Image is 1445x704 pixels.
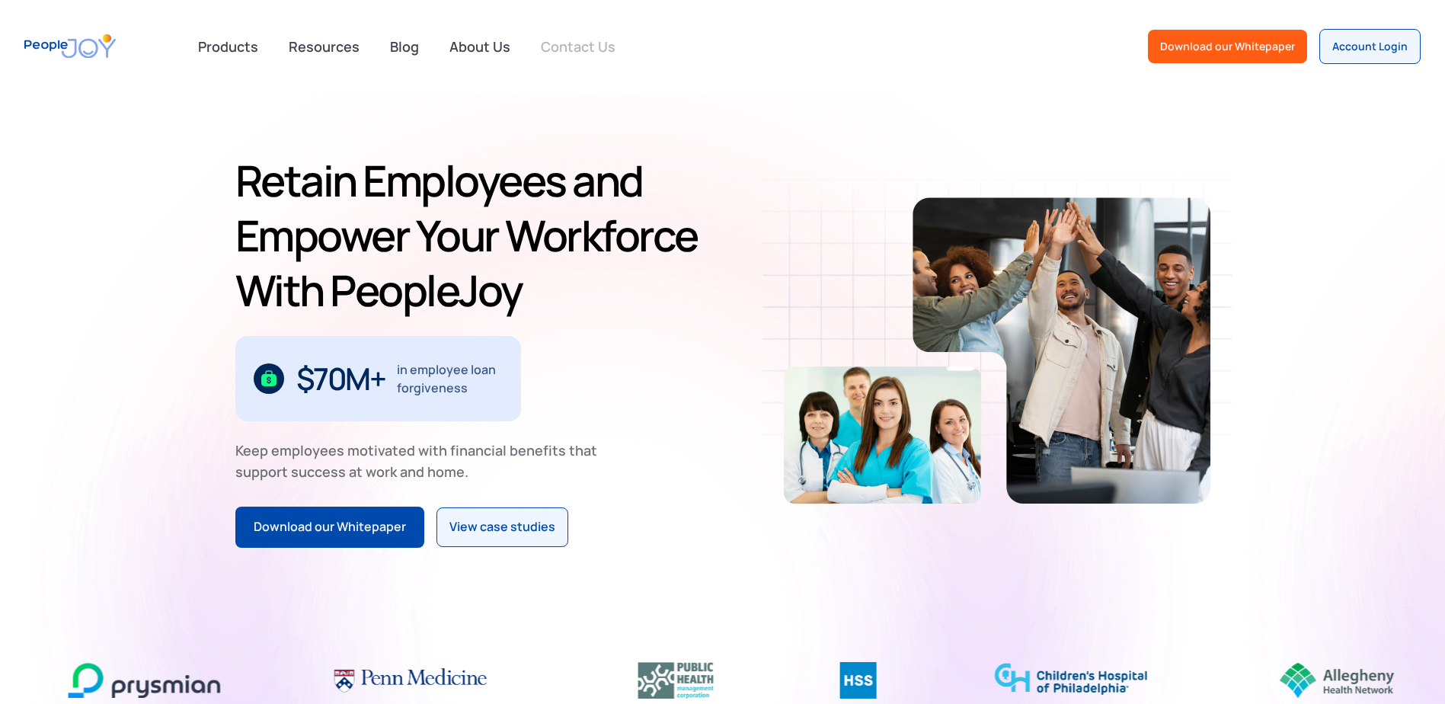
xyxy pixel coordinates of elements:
div: Download our Whitepaper [1160,39,1295,54]
a: Blog [381,30,428,63]
img: Retain-Employees-PeopleJoy [913,197,1210,504]
img: Retain-Employees-PeopleJoy [784,366,981,504]
div: in employee loan forgiveness [397,360,503,397]
a: View case studies [436,507,568,547]
div: $70M+ [296,366,385,391]
div: Account Login [1332,39,1408,54]
a: Download our Whitepaper [1148,30,1307,63]
a: Download our Whitepaper [235,507,424,548]
div: View case studies [449,517,555,537]
a: Contact Us [532,30,625,63]
a: Resources [280,30,369,63]
a: About Us [440,30,519,63]
div: Keep employees motivated with financial benefits that support success at work and home. [235,440,610,482]
a: Account Login [1319,29,1421,64]
div: 1 / 3 [235,336,521,421]
div: Download our Whitepaper [254,517,406,537]
div: Products [189,31,267,62]
h1: Retain Employees and Empower Your Workforce With PeopleJoy [235,153,717,318]
a: home [24,24,116,68]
